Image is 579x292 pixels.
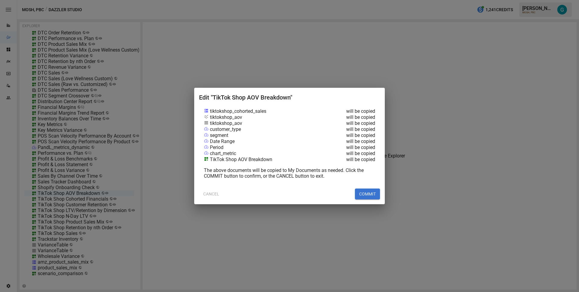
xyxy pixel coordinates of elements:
div: The above documents will be copied to My Documents as needed. Click the COMMIT button to confirm,... [204,167,375,179]
h2: Edit "TikTok Shop AOV Breakdown" [199,93,380,108]
div: will be copied [318,114,375,120]
div: tiktokshop_cohorted_sales [210,108,266,114]
div: will be copied [318,126,375,132]
div: TikTok Shop AOV Breakdown [210,157,272,163]
div: will be copied [318,120,375,126]
div: tiktokshop_aov [210,120,242,126]
div: will be copied [318,132,375,138]
div: segment [210,132,228,138]
div: Date Range [210,138,235,144]
div: customer_type [210,126,241,132]
button: COMMIT [355,189,380,199]
div: will be copied [318,151,375,157]
button: CANCEL [199,189,223,199]
div: tiktokshop_aov [210,114,242,120]
div: will be copied [318,108,375,114]
div: Period [210,144,223,151]
div: will be copied [318,138,375,144]
div: will be copied [318,157,375,163]
div: will be copied [318,144,375,151]
div: chart_metric [210,151,236,157]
